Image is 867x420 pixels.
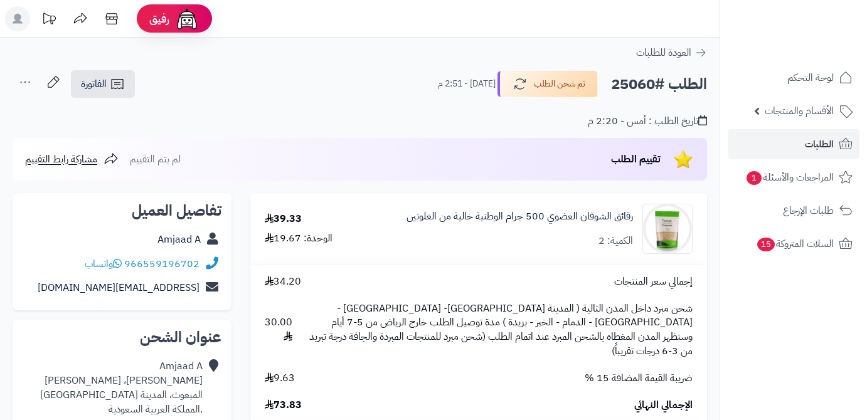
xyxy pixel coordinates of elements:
[636,45,691,60] span: العودة للطلبات
[728,129,859,159] a: الطلبات
[614,275,693,289] span: إجمالي سعر المنتجات
[728,196,859,226] a: طلبات الإرجاع
[634,398,693,412] span: الإجمالي النهائي
[33,6,65,34] a: تحديثات المنصة
[85,256,122,271] a: واتساب
[23,203,221,218] h2: تفاصيل العميل
[757,238,775,252] span: 15
[598,234,633,248] div: الكمية: 2
[265,315,292,344] span: 30.00
[765,102,834,120] span: الأقسام والمنتجات
[611,71,707,97] h2: الطلب #25060
[728,63,859,93] a: لوحة التحكم
[265,212,302,226] div: 39.33
[265,275,301,289] span: 34.20
[745,169,834,186] span: المراجعات والأسئلة
[756,235,834,253] span: السلات المتروكة
[265,231,332,246] div: الوحدة: 19.67
[787,69,834,87] span: لوحة التحكم
[81,76,107,92] span: الفاتورة
[130,152,181,167] span: لم يتم التقييم
[149,11,169,26] span: رفيق
[407,209,633,224] a: رقائق الشوفان العضوي 500 جرام الوطنية خالية من الغلوتين
[38,280,199,295] a: [EMAIL_ADDRESS][DOMAIN_NAME]
[728,162,859,192] a: المراجعات والأسئلة1
[611,152,661,167] span: تقييم الطلب
[497,71,598,97] button: تم شحن الطلب
[728,229,859,259] a: السلات المتروكة15
[23,330,221,345] h2: عنوان الشحن
[265,398,302,412] span: 73.83
[157,232,201,247] a: Amjaad A
[782,29,855,55] img: logo-2.png
[805,135,834,153] span: الطلبات
[25,152,119,167] a: مشاركة رابط التقييم
[783,202,834,219] span: طلبات الإرجاع
[174,6,199,31] img: ai-face.png
[438,78,496,90] small: [DATE] - 2:51 م
[25,152,97,167] span: مشاركة رابط التقييم
[124,256,199,271] a: 966559196702
[747,171,762,186] span: 1
[71,70,135,98] a: الفاتورة
[588,114,707,129] div: تاريخ الطلب : أمس - 2:20 م
[585,371,693,386] span: ضريبة القيمة المضافة 15 %
[636,45,707,60] a: العودة للطلبات
[40,359,203,416] div: Amjaad A [PERSON_NAME]، [PERSON_NAME] المبعوث، المدينة [GEOGRAPHIC_DATA] .المملكة العربية السعودية
[305,302,693,359] span: شحن مبرد داخل المدن التالية ( المدينة [GEOGRAPHIC_DATA]- [GEOGRAPHIC_DATA] - [GEOGRAPHIC_DATA] - ...
[265,371,295,386] span: 9.63
[643,204,692,254] img: 1714213742-6281062552995-90x90.jpg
